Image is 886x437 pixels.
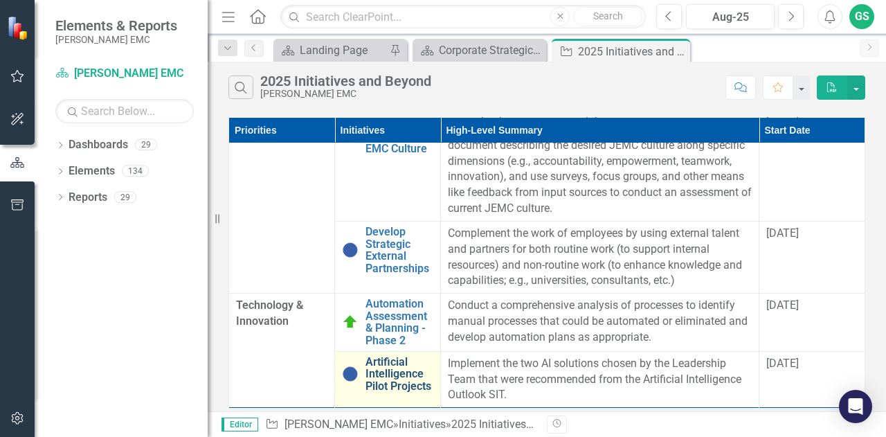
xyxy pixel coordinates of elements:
img: At Target [342,314,359,330]
td: Double-Click to Edit [759,221,865,293]
img: No Information [342,242,359,258]
td: Double-Click to Edit [441,221,759,293]
div: 2025 Initiatives and Beyond [260,73,431,89]
a: Landing Page [277,42,386,59]
a: Initiatives [399,418,446,431]
div: » » [265,417,536,433]
p: Develop a plan to close the gaps between the desired culture and the current culture of [PERSON_N... [448,106,752,217]
img: ClearPoint Strategy [7,16,31,40]
td: Double-Click to Edit Right Click for Context Menu [335,102,441,222]
div: 2025 Initiatives and Beyond [578,43,687,60]
a: Reports [69,190,107,206]
td: Double-Click to Edit Right Click for Context Menu [335,351,441,408]
span: [DATE] [766,357,799,370]
a: Artificial Intelligence Pilot Projects [365,356,433,393]
span: Editor [221,418,258,431]
a: Automation Assessment & Planning - Phase 2 [365,298,433,346]
td: Double-Click to Edit [441,294,759,351]
a: Dashboards [69,137,128,153]
div: Corporate Strategic Plan Through 2026 [439,42,543,59]
span: Search [593,10,623,21]
div: Aug-25 [691,9,770,26]
div: 29 [114,191,136,203]
span: [DATE] [766,226,799,240]
a: Develop Strategic External Partnerships [365,226,433,274]
td: Double-Click to Edit [759,351,865,408]
span: [DATE] [766,298,799,312]
button: Aug-25 [686,4,775,29]
p: Implement the two AI solutions chosen by the Leadership Team that were recommended from the Artif... [448,356,752,404]
input: Search Below... [55,99,194,123]
td: Double-Click to Edit Right Click for Context Menu [335,294,441,351]
div: [PERSON_NAME] EMC [260,89,431,99]
p: Conduct a comprehensive analysis of processes to identify manual processes that could be automate... [448,298,752,346]
td: Double-Click to Edit [441,351,759,408]
a: Corporate Strategic Plan Through 2026 [416,42,543,59]
td: Double-Click to Edit Right Click for Context Menu [335,221,441,293]
a: [PERSON_NAME] EMC [284,418,393,431]
div: 134 [122,166,149,177]
div: Open Intercom Messenger [839,390,872,423]
p: Complement the work of employees by using external talent and partners for both routine work (to ... [448,226,752,289]
span: Elements & Reports [55,17,177,34]
td: Double-Click to Edit [229,294,335,408]
small: [PERSON_NAME] EMC [55,34,177,45]
div: 29 [135,139,157,151]
a: Continuous Improvement of [PERSON_NAME] EMC Culture [365,106,449,154]
span: Technology & Innovation [236,298,327,330]
td: Double-Click to Edit [759,294,865,351]
a: [PERSON_NAME] EMC [55,66,194,82]
td: Double-Click to Edit [759,102,865,222]
input: Search ClearPoint... [280,5,646,29]
button: GS [849,4,874,29]
td: Double-Click to Edit [441,102,759,222]
div: 2025 Initiatives and Beyond [451,418,587,431]
td: Double-Click to Edit [229,102,335,294]
img: No Information [342,366,359,382]
a: Elements [69,163,115,179]
div: Landing Page [300,42,386,59]
button: Search [573,7,642,26]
